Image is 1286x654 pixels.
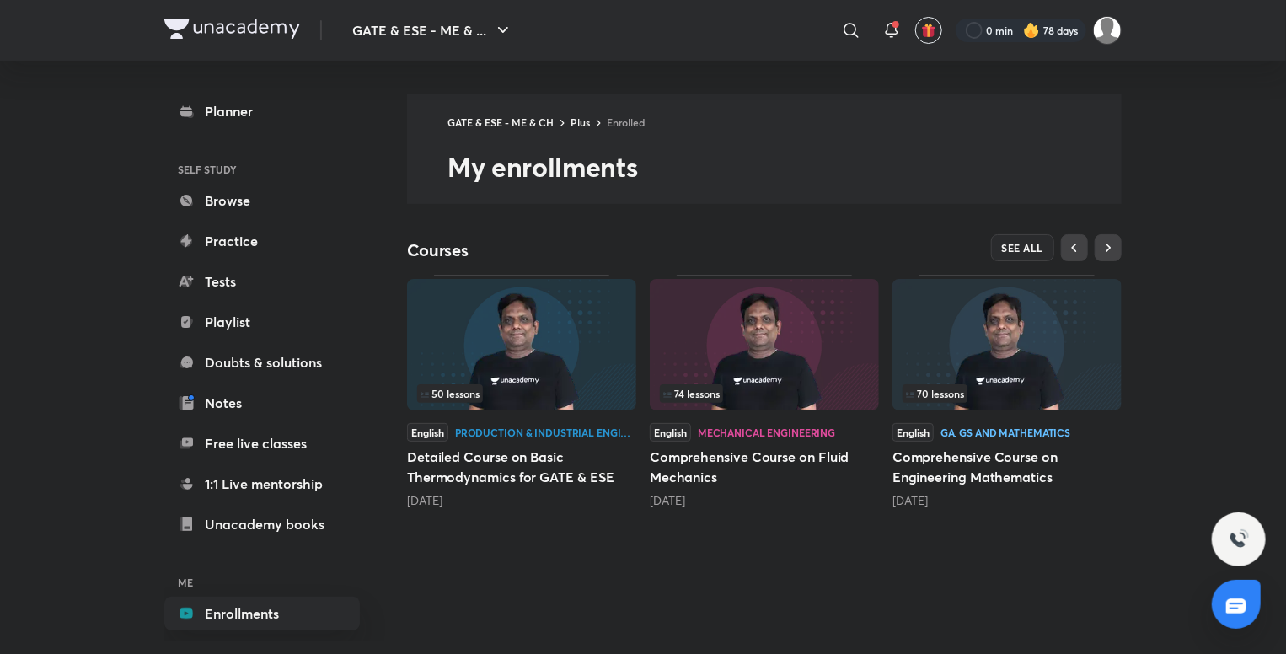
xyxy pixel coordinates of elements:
[1093,16,1122,45] img: Nandan
[164,265,360,298] a: Tests
[407,279,636,410] img: Thumbnail
[660,384,869,403] div: infocontainer
[164,386,360,420] a: Notes
[571,115,590,129] a: Plus
[921,23,936,38] img: avatar
[164,19,300,43] a: Company Logo
[164,467,360,501] a: 1:1 Live mentorship
[650,275,879,509] div: Comprehensive Course on Fluid Mechanics
[892,492,1122,509] div: 9 months ago
[915,17,942,44] button: avatar
[1002,242,1044,254] span: SEE ALL
[164,568,360,597] h6: ME
[906,389,964,399] span: 70 lessons
[607,115,645,129] a: Enrolled
[1229,529,1249,549] img: ttu
[407,275,636,509] div: Detailed Course on Basic Thermodynamics for GATE & ESE
[650,279,879,410] img: Thumbnail
[407,239,764,261] h4: Courses
[417,384,626,403] div: infosection
[164,94,360,128] a: Planner
[698,427,835,437] div: Mechanical Engineering
[660,384,869,403] div: left
[407,492,636,509] div: 2 months ago
[663,389,720,399] span: 74 lessons
[164,155,360,184] h6: SELF STUDY
[1023,22,1040,39] img: streak
[650,423,691,442] span: English
[650,492,879,509] div: 3 months ago
[447,115,554,129] a: GATE & ESE - ME & CH
[447,150,1122,184] h2: My enrollments
[660,384,869,403] div: infosection
[342,13,523,47] button: GATE & ESE - ME & ...
[417,384,626,403] div: left
[903,384,1112,403] div: left
[417,384,626,403] div: infocontainer
[164,346,360,379] a: Doubts & solutions
[892,447,1122,487] h5: Comprehensive Course on Engineering Mathematics
[164,184,360,217] a: Browse
[903,384,1112,403] div: infosection
[940,427,1070,437] div: GA, GS and Mathematics
[991,234,1055,261] button: SEE ALL
[421,389,480,399] span: 50 lessons
[164,19,300,39] img: Company Logo
[407,423,448,442] span: English
[892,275,1122,509] div: Comprehensive Course on Engineering Mathematics
[407,447,636,487] h5: Detailed Course on Basic Thermodynamics for GATE & ESE
[164,426,360,460] a: Free live classes
[892,423,934,442] span: English
[164,305,360,339] a: Playlist
[650,447,879,487] h5: Comprehensive Course on Fluid Mechanics
[164,224,360,258] a: Practice
[903,384,1112,403] div: infocontainer
[164,597,360,630] a: Enrollments
[455,427,636,437] div: Production & Industrial Engineering
[892,279,1122,410] img: Thumbnail
[164,507,360,541] a: Unacademy books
